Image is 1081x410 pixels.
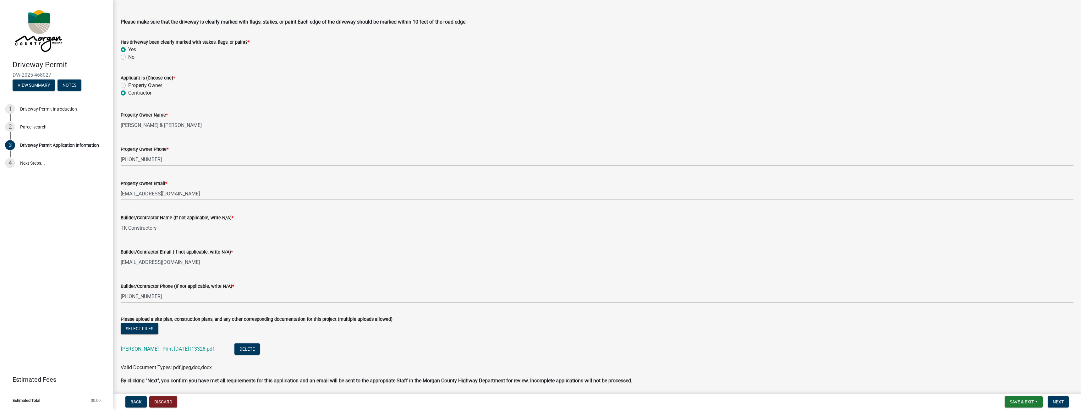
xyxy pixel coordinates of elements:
[121,113,168,118] label: Property Owner Name
[234,347,260,353] wm-modal-confirm: Delete Document
[20,125,47,129] div: Parcel search
[1053,399,1064,404] span: Next
[13,398,40,402] span: Estimated Total
[128,89,151,97] label: Contractor
[5,140,15,150] div: 3
[149,396,177,407] button: Discard
[1048,396,1069,407] button: Next
[130,399,142,404] span: Back
[121,250,233,254] label: Builder/Contractor Email (If not applicable, write N/A)
[121,323,158,334] button: Select files
[13,7,63,54] img: Morgan County, Indiana
[121,216,233,220] label: Builder/Contractor Name (If not applicable, write N/A)
[121,378,632,384] strong: By clicking "Next", you confirm you have met all requirements for this application and an email w...
[20,143,99,147] div: Driveway Permit Application Information
[121,147,168,152] label: Property Owner Phone
[13,79,55,91] button: View Summary
[234,343,260,355] button: Delete
[58,79,81,91] button: Notes
[121,40,250,45] label: Has driveway been clearly marked with stakes, flags, or paint?
[121,284,234,289] label: Builder/Contractor Phone (If not applicable, write N/A)
[121,364,212,370] span: Valid Document Types: pdf,jpeg,doc,docx
[20,107,77,111] div: Driveway Permit Introduction
[91,398,101,402] span: $0.00
[125,396,147,407] button: Back
[121,182,167,186] label: Property Owner Email
[5,122,15,132] div: 2
[121,346,214,352] a: [PERSON_NAME] - Print [DATE] I13328.pdf
[121,317,392,322] label: Please upload a site plan, construction plans, and any other corresponding documentation for this...
[5,373,103,386] a: Estimated Fees
[1005,396,1043,407] button: Save & Exit
[5,158,15,168] div: 4
[58,83,81,88] wm-modal-confirm: Notes
[13,72,101,78] span: DW-2025-468027
[13,83,55,88] wm-modal-confirm: Summary
[5,104,15,114] div: 1
[121,76,175,80] label: Applicant is (Choose one)
[121,19,467,25] strong: Please make sure that the driveway is clearly marked with flags, stakes, or paint.Each edge of th...
[128,82,162,89] label: Property Owner
[128,46,136,53] label: Yes
[1010,399,1034,404] span: Save & Exit
[128,53,134,61] label: No
[13,60,108,69] h4: Driveway Permit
